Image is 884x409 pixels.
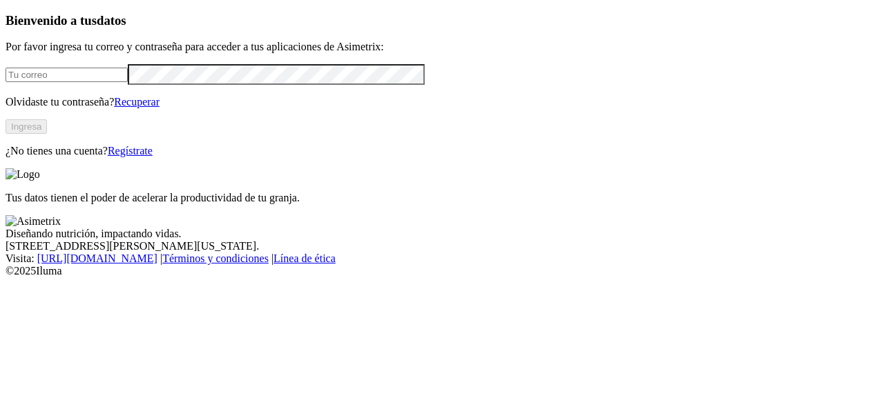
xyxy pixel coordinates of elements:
[6,96,878,108] p: Olvidaste tu contraseña?
[6,228,878,240] div: Diseñando nutrición, impactando vidas.
[162,252,269,264] a: Términos y condiciones
[6,68,128,82] input: Tu correo
[6,252,878,265] div: Visita : | |
[6,240,878,252] div: [STREET_ADDRESS][PERSON_NAME][US_STATE].
[273,252,336,264] a: Línea de ética
[37,252,157,264] a: [URL][DOMAIN_NAME]
[6,13,878,28] h3: Bienvenido a tus
[6,265,878,277] div: © 2025 Iluma
[6,215,61,228] img: Asimetrix
[6,145,878,157] p: ¿No tienes una cuenta?
[6,168,40,181] img: Logo
[114,96,160,108] a: Recuperar
[6,119,47,134] button: Ingresa
[108,145,153,157] a: Regístrate
[97,13,126,28] span: datos
[6,41,878,53] p: Por favor ingresa tu correo y contraseña para acceder a tus aplicaciones de Asimetrix:
[6,192,878,204] p: Tus datos tienen el poder de acelerar la productividad de tu granja.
